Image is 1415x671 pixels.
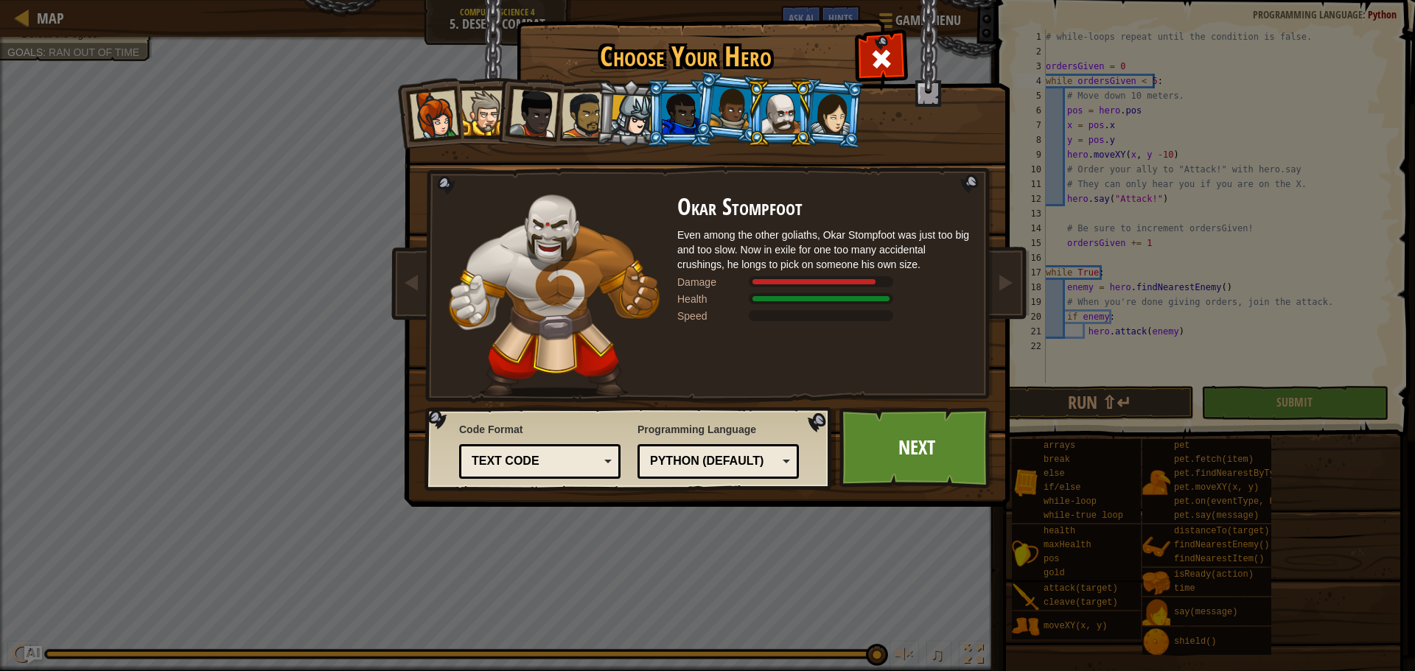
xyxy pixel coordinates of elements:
[677,194,972,220] h2: Okar Stompfoot
[637,422,799,437] span: Programming Language
[424,407,836,491] img: language-selector-background.png
[595,78,665,149] li: Hattori Hanzō
[677,228,972,272] div: Even among the other goliaths, Okar Stompfoot was just too big and too slow. Now in exile for one...
[545,79,613,147] li: Alejandro the Duelist
[794,77,865,149] li: Illia Shieldsmith
[446,77,512,144] li: Sir Tharin Thunderfist
[677,292,751,306] div: Health
[677,275,751,289] div: Damage
[520,41,851,72] h1: Choose Your Hero
[677,309,751,323] div: Speed
[693,71,766,144] li: Arryn Stonewall
[393,77,465,149] li: Captain Anya Weston
[677,292,972,306] div: Gains 200% of listed Warrior armor health.
[677,275,972,289] div: Deals 160% of listed Warrior weapon damage.
[472,453,599,470] div: Text code
[449,194,659,397] img: goliath-pose.png
[747,80,813,147] li: Okar Stompfoot
[677,309,972,323] div: Moves at 4 meters per second.
[493,74,565,147] li: Lady Ida Justheart
[459,422,621,437] span: Code Format
[839,407,993,488] a: Next
[650,453,778,470] div: Python (Default)
[646,80,713,147] li: Gordon the Stalwart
